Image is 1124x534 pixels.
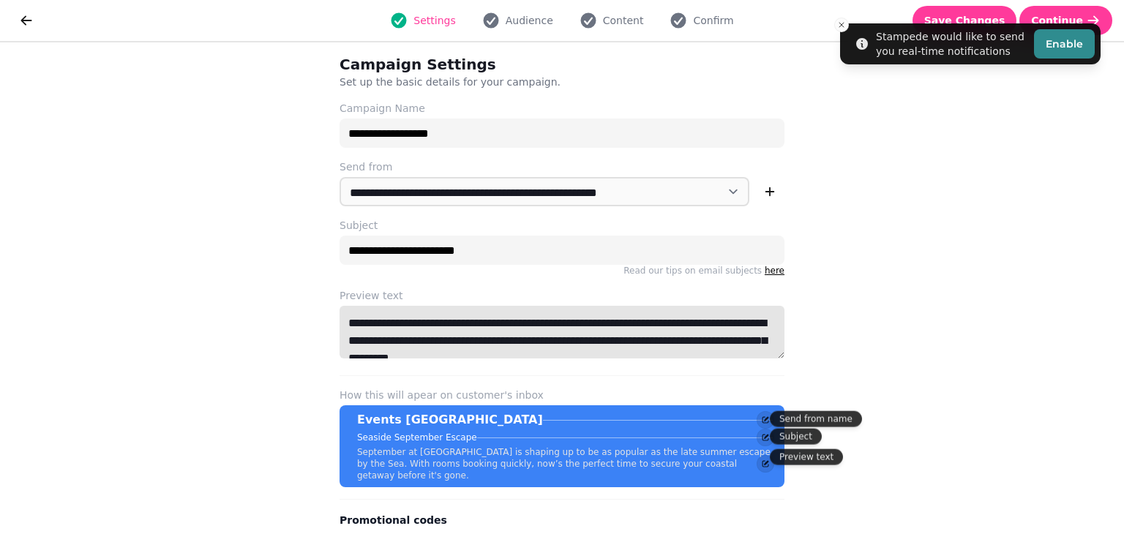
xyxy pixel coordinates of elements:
[340,288,784,303] label: Preview text
[876,29,1028,59] div: Stampede would like to send you real-time notifications
[340,75,714,89] p: Set up the basic details for your campaign.
[913,6,1017,35] button: Save Changes
[1019,6,1112,35] button: Continue
[340,265,784,277] p: Read our tips on email subjects
[340,511,447,529] legend: Promotional codes
[1034,29,1095,59] button: Enable
[770,411,862,427] div: Send from name
[693,13,733,28] span: Confirm
[340,101,784,116] label: Campaign Name
[340,218,784,233] label: Subject
[506,13,553,28] span: Audience
[340,388,784,402] label: How this will apear on customer's inbox
[765,266,784,276] a: here
[357,411,543,429] p: Events [GEOGRAPHIC_DATA]
[12,6,41,35] button: go back
[770,449,843,465] div: Preview text
[357,432,477,443] p: Seaside September Escape
[340,159,784,174] label: Send from
[340,54,621,75] h2: Campaign Settings
[357,446,773,481] p: September at [GEOGRAPHIC_DATA] is shaping up to be as popular as the late summer escape by the Se...
[834,18,849,32] button: Close toast
[413,13,455,28] span: Settings
[770,429,822,445] div: Subject
[603,13,644,28] span: Content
